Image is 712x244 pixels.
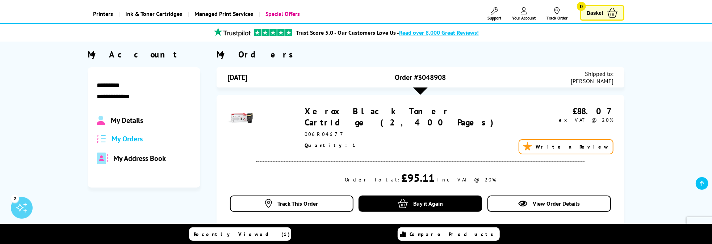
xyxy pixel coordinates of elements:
[577,2,586,11] span: 0
[111,116,143,125] span: My Details
[512,7,536,21] a: Your Account
[296,29,479,36] a: Trust Score 5.0 - Our Customers Love Us -Read over 8,000 Great Reviews!
[521,117,613,123] div: ex VAT @ 20%
[277,200,318,207] span: Track This Order
[305,106,498,128] a: Xerox Black Toner Cartridge (2,400 Pages)
[395,73,446,82] span: Order #3048908
[97,135,106,143] img: all-order.svg
[487,15,501,21] span: Support
[189,227,291,241] a: Recently Viewed (1)
[487,196,611,212] a: View Order Details
[359,196,482,212] a: Buy it Again
[125,5,182,23] span: Ink & Toner Cartridges
[519,139,613,154] a: Write a Review
[88,49,200,60] div: My Account
[11,194,19,202] div: 2
[410,231,497,237] span: Compare Products
[259,5,305,23] a: Special Offers
[254,29,292,36] img: trustpilot rating
[227,106,253,131] img: Xerox Black Toner Cartridge (2,400 Pages)
[398,227,500,241] a: Compare Products
[305,142,357,149] span: Quantity: 1
[345,176,399,183] div: Order Total:
[571,77,613,85] span: [PERSON_NAME]
[118,5,188,23] a: Ink & Toner Cartridges
[194,231,290,237] span: Recently Viewed (1)
[571,70,613,77] span: Shipped to:
[97,116,105,125] img: Profile.svg
[305,131,521,137] div: 006R04677
[97,153,108,164] img: address-book-duotone-solid.svg
[188,5,259,23] a: Managed Print Services
[580,5,624,21] a: Basket 0
[88,5,118,23] a: Printers
[521,106,613,117] div: £88.07
[587,8,603,18] span: Basket
[401,171,435,185] div: £95.11
[533,200,580,207] span: View Order Details
[487,7,501,21] a: Support
[512,15,536,21] span: Your Account
[113,154,166,163] span: My Address Book
[210,27,254,37] img: trustpilot rating
[413,200,443,207] span: Buy it Again
[399,29,479,36] span: Read over 8,000 Great Reviews!
[217,49,624,60] div: My Orders
[546,7,567,21] a: Track Order
[436,176,496,183] div: inc VAT @ 20%
[536,144,609,150] span: Write a Review
[227,73,247,82] span: [DATE]
[112,134,143,144] span: My Orders
[230,196,353,212] a: Track This Order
